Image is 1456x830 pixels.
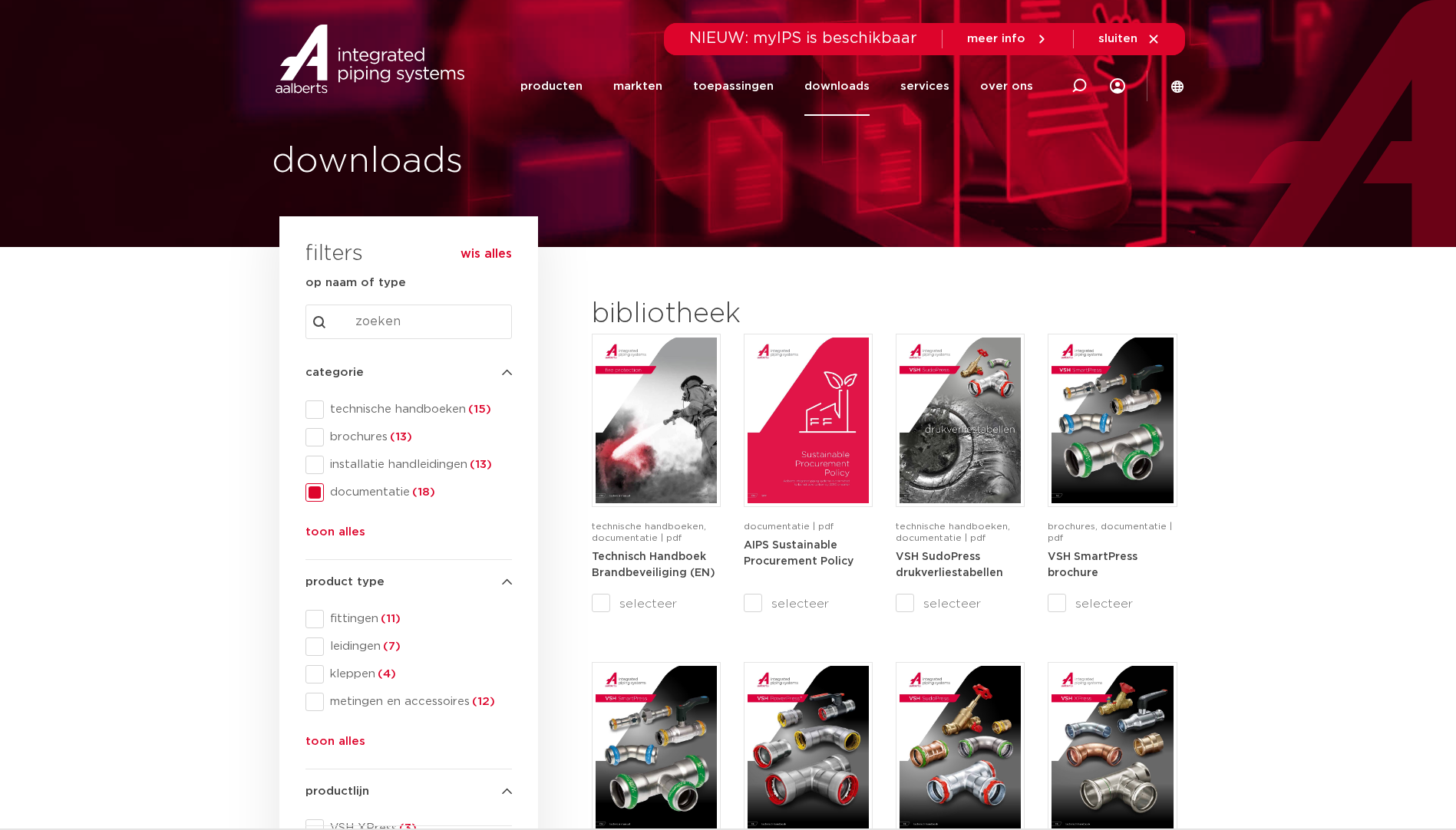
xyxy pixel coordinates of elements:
a: downloads [804,57,870,116]
img: Aips_A4Sustainable-Procurement-Policy_5011446_EN-pdf.jpg [748,338,869,503]
span: leidingen [324,639,512,654]
div: fittingen(11) [305,610,512,628]
span: (7) [381,641,401,652]
div: metingen en accessoires(12) [305,693,512,711]
span: documentatie | pdf [744,522,834,531]
a: sluiten [1098,32,1161,46]
label: selecteer [744,595,873,613]
button: toon alles [305,733,365,757]
a: VSH SmartPress brochure [1048,551,1137,579]
span: technische handboeken, documentatie | pdf [592,522,706,542]
span: brochures, documentatie | pdf [1048,522,1172,542]
h4: productlijn [305,782,512,801]
span: (11) [378,613,401,624]
span: technische handboeken, documentatie | pdf [896,522,1010,542]
a: services [900,57,949,116]
a: producten [520,57,583,116]
a: Technisch Handboek Brandbeveiliging (EN) [592,551,715,579]
div: documentatie(18) [305,483,512,502]
span: technische handboeken [324,402,512,417]
span: sluiten [1098,33,1137,44]
h1: downloads [272,137,721,186]
span: (13) [467,459,492,470]
h4: product type [305,573,512,591]
div: technische handboeken(15) [305,400,512,419]
label: selecteer [592,595,721,613]
span: fittingen [324,611,512,627]
span: (18) [410,486,435,498]
label: selecteer [896,595,1025,613]
span: (4) [375,668,396,680]
a: VSH SudoPress drukverliestabellen [896,551,1003,579]
a: markten [613,57,662,116]
h4: categorie [305,364,512,382]
span: NIEUW: myIPS is beschikbaar [689,31,917,46]
img: VSH-SudoPress_A4PLT_5007706_2024-2.0_NL-pdf.jpg [900,338,1021,503]
a: over ons [980,57,1033,116]
a: AIPS Sustainable Procurement Policy [744,539,853,568]
nav: Menu [520,57,1033,116]
span: documentatie [324,485,512,500]
span: (12) [470,696,495,707]
a: meer info [967,32,1048,46]
button: toon alles [305,523,365,548]
span: (13) [388,431,412,443]
span: (15) [466,403,491,415]
label: selecteer [1048,595,1177,613]
img: VSH-SmartPress_A4Brochure-5008016-2023_2.0_NL-pdf.jpg [1052,338,1173,503]
h2: bibliotheek [592,296,865,333]
a: toepassingen [693,57,774,116]
button: wis alles [461,246,512,262]
span: kleppen [324,667,512,682]
div: brochures(13) [305,428,512,446]
div: leidingen(7) [305,637,512,656]
span: metingen en accessoires [324,694,512,710]
strong: AIPS Sustainable Procurement Policy [744,540,853,568]
span: installatie handleidingen [324,457,512,473]
strong: op naam of type [305,277,406,288]
span: brochures [324,430,512,445]
h3: filters [305,236,363,273]
img: FireProtection_A4TM_5007915_2025_2.0_EN-pdf.jpg [596,338,717,503]
div: installatie handleidingen(13) [305,456,512,474]
div: kleppen(4) [305,665,512,683]
span: meer info [967,33,1025,44]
